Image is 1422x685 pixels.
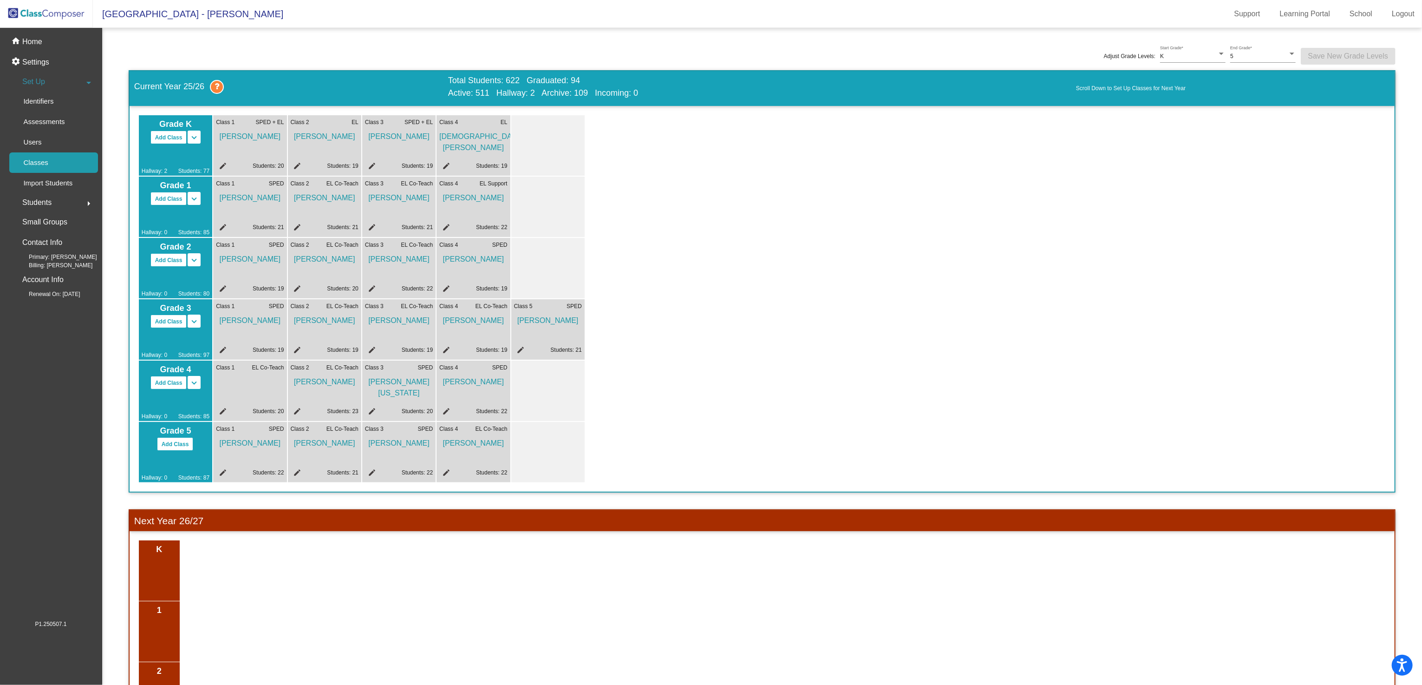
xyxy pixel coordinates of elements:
[365,126,433,142] span: [PERSON_NAME]
[291,223,302,234] mat-icon: edit
[142,118,209,131] span: Grade K
[157,437,194,451] button: Add Class
[178,167,209,175] span: Students: 77
[189,132,200,143] mat-icon: keyboard_arrow_down
[417,425,433,433] span: SPED
[439,162,450,173] mat-icon: edit
[1104,52,1155,60] span: Adjust Grade Levels:
[189,193,200,204] mat-icon: keyboard_arrow_down
[216,162,227,173] mat-icon: edit
[365,162,376,173] mat-icon: edit
[291,425,309,433] span: Class 2
[439,425,458,433] span: Class 4
[216,346,227,357] mat-icon: edit
[216,363,235,372] span: Class 1
[216,188,284,204] span: [PERSON_NAME]
[83,198,94,209] mat-icon: arrow_right
[23,116,65,127] p: Assessments
[189,255,200,266] mat-icon: keyboard_arrow_down
[216,302,235,310] span: Class 1
[22,216,67,229] p: Small Groups
[365,241,384,249] span: Class 3
[514,310,582,326] span: [PERSON_NAME]
[1227,7,1268,21] a: Support
[476,347,507,353] a: Students: 19
[23,178,72,189] p: Import Students
[22,57,49,68] p: Settings
[150,253,187,267] button: Add Class
[142,351,167,359] span: Hallway: 0
[365,302,384,310] span: Class 3
[365,468,376,480] mat-icon: edit
[567,302,582,310] span: SPED
[401,241,433,249] span: EL Co-Teach
[439,179,458,188] span: Class 4
[402,408,433,415] a: Students: 20
[365,179,384,188] span: Class 3
[514,346,525,357] mat-icon: edit
[22,36,42,47] p: Home
[142,241,209,253] span: Grade 2
[439,223,450,234] mat-icon: edit
[253,469,284,476] a: Students: 22
[365,372,433,399] span: [PERSON_NAME][US_STATE]
[189,316,200,327] mat-icon: keyboard_arrow_down
[216,284,227,296] mat-icon: edit
[291,407,302,418] mat-icon: edit
[14,261,92,270] span: Billing: [PERSON_NAME]
[476,469,507,476] a: Students: 22
[476,302,508,310] span: EL Co-Teach
[22,273,64,286] p: Account Info
[253,285,284,292] a: Students: 19
[216,433,284,449] span: [PERSON_NAME]
[404,118,433,126] span: SPED + EL
[83,77,94,88] mat-icon: arrow_drop_down
[22,75,45,88] span: Set Up
[14,290,80,298] span: Renewal On: [DATE]
[142,167,167,175] span: Hallway: 2
[134,80,448,94] span: Current Year 25/26
[492,241,508,249] span: SPED
[142,302,209,315] span: Grade 3
[448,76,638,86] span: Total Students: 622 Graduated: 94
[439,407,450,418] mat-icon: edit
[216,310,284,326] span: [PERSON_NAME]
[1076,84,1390,92] a: Scroll Down to Set Up Classes for Next Year
[216,118,235,126] span: Class 1
[1230,53,1233,59] span: 5
[327,469,358,476] a: Students: 21
[142,290,167,298] span: Hallway: 0
[23,96,53,107] p: Identifiers
[402,347,433,353] a: Students: 19
[216,249,284,265] span: [PERSON_NAME]
[326,302,359,310] span: EL Co-Teach
[550,347,581,353] a: Students: 21
[365,188,433,204] span: [PERSON_NAME]
[365,425,384,433] span: Class 3
[142,474,167,482] span: Hallway: 0
[402,469,433,476] a: Students: 22
[11,57,22,68] mat-icon: settings
[216,241,235,249] span: Class 1
[130,510,1395,531] h3: Next Year 26/27
[402,285,433,292] a: Students: 22
[365,346,376,357] mat-icon: edit
[401,302,433,310] span: EL Co-Teach
[291,468,302,480] mat-icon: edit
[401,179,433,188] span: EL Co-Teach
[291,179,309,188] span: Class 2
[365,223,376,234] mat-icon: edit
[327,285,358,292] a: Students: 20
[439,310,507,326] span: [PERSON_NAME]
[326,425,359,433] span: EL Co-Teach
[142,363,209,376] span: Grade 4
[476,163,507,169] a: Students: 19
[1384,7,1422,21] a: Logout
[402,163,433,169] a: Students: 19
[1342,7,1380,21] a: School
[291,162,302,173] mat-icon: edit
[439,241,458,249] span: Class 4
[178,412,209,421] span: Students: 85
[142,665,177,678] span: 2
[216,407,227,418] mat-icon: edit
